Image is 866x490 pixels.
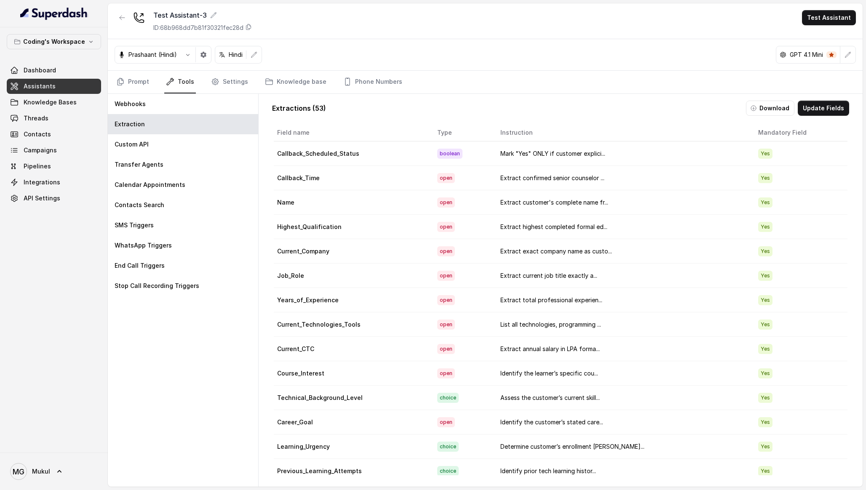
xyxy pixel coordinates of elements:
[758,197,772,208] span: Yes
[274,312,430,337] td: Current_Technologies_Tools
[24,98,77,107] span: Knowledge Bases
[7,63,101,78] a: Dashboard
[274,264,430,288] td: Job_Role
[494,386,751,410] td: Assess the customer’s current skill...
[437,344,455,354] span: open
[274,190,430,215] td: Name
[746,101,794,116] button: Download
[23,37,85,47] p: Coding's Workspace
[7,95,101,110] a: Knowledge Bases
[24,194,60,202] span: API Settings
[437,173,455,183] span: open
[115,241,172,250] p: WhatsApp Triggers
[494,337,751,361] td: Extract annual salary in LPA forma...
[115,282,199,290] p: Stop Call Recording Triggers
[24,146,57,154] span: Campaigns
[274,386,430,410] td: Technical_Background_Level
[758,295,772,305] span: Yes
[758,466,772,476] span: Yes
[437,393,459,403] span: choice
[274,166,430,190] td: Callback_Time
[32,467,50,476] span: Mukul
[128,51,177,59] p: Prashaant (Hindi)
[494,410,751,434] td: Identify the customer’s stated care...
[494,459,751,483] td: Identify prior tech learning histor...
[24,114,48,122] span: Threads
[274,361,430,386] td: Course_Interest
[494,141,751,166] td: Mark "Yes" ONLY if customer explici...
[494,124,751,141] th: Instruction
[437,320,455,330] span: open
[802,10,856,25] button: Test Assistant
[437,466,459,476] span: choice
[263,71,328,93] a: Knowledge base
[274,459,430,483] td: Previous_Learning_Attempts
[758,173,772,183] span: Yes
[437,295,455,305] span: open
[494,312,751,337] td: List all technologies, programming ...
[7,175,101,190] a: Integrations
[24,66,56,75] span: Dashboard
[758,149,772,159] span: Yes
[7,127,101,142] a: Contacts
[437,197,455,208] span: open
[494,434,751,459] td: Determine customer’s enrollment [PERSON_NAME]...
[115,261,165,270] p: End Call Triggers
[751,124,847,141] th: Mandatory Field
[229,51,243,59] p: Hindi
[494,361,751,386] td: Identify the learner’s specific cou...
[115,140,149,149] p: Custom API
[7,143,101,158] a: Campaigns
[272,103,326,113] p: Extractions ( 53 )
[758,246,772,256] span: Yes
[115,201,164,209] p: Contacts Search
[780,51,786,58] svg: openai logo
[758,417,772,427] span: Yes
[115,100,146,108] p: Webhooks
[494,288,751,312] td: Extract total professional experien...
[7,34,101,49] button: Coding's Workspace
[274,434,430,459] td: Learning_Urgency
[7,159,101,174] a: Pipelines
[798,101,849,116] button: Update Fields
[494,264,751,288] td: Extract current job title exactly a...
[342,71,404,93] a: Phone Numbers
[758,368,772,378] span: Yes
[437,417,455,427] span: open
[274,215,430,239] td: Highest_Qualification
[274,239,430,264] td: Current_Company
[115,221,154,229] p: SMS Triggers
[437,149,462,159] span: boolean
[115,160,163,169] p: Transfer Agents
[790,51,823,59] p: GPT 4.1 Mini
[7,191,101,206] a: API Settings
[24,130,51,138] span: Contacts
[437,246,455,256] span: open
[430,124,494,141] th: Type
[7,79,101,94] a: Assistants
[115,120,145,128] p: Extraction
[274,410,430,434] td: Career_Goal
[24,82,56,91] span: Assistants
[758,442,772,452] span: Yes
[153,10,252,20] div: Test Assistant-3
[437,442,459,452] span: choice
[115,181,185,189] p: Calendar Appointments
[24,162,51,170] span: Pipelines
[7,111,101,126] a: Threads
[494,215,751,239] td: Extract highest completed formal ed...
[13,467,24,476] text: MG
[115,71,151,93] a: Prompt
[24,178,60,186] span: Integrations
[274,124,430,141] th: Field name
[20,7,88,20] img: light.svg
[758,320,772,330] span: Yes
[494,166,751,190] td: Extract confirmed senior counselor ...
[7,460,101,483] a: Mukul
[758,222,772,232] span: Yes
[274,337,430,361] td: Current_CTC
[494,190,751,215] td: Extract customer's complete name fr...
[274,141,430,166] td: Callback_Scheduled_Status
[758,393,772,403] span: Yes
[437,368,455,378] span: open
